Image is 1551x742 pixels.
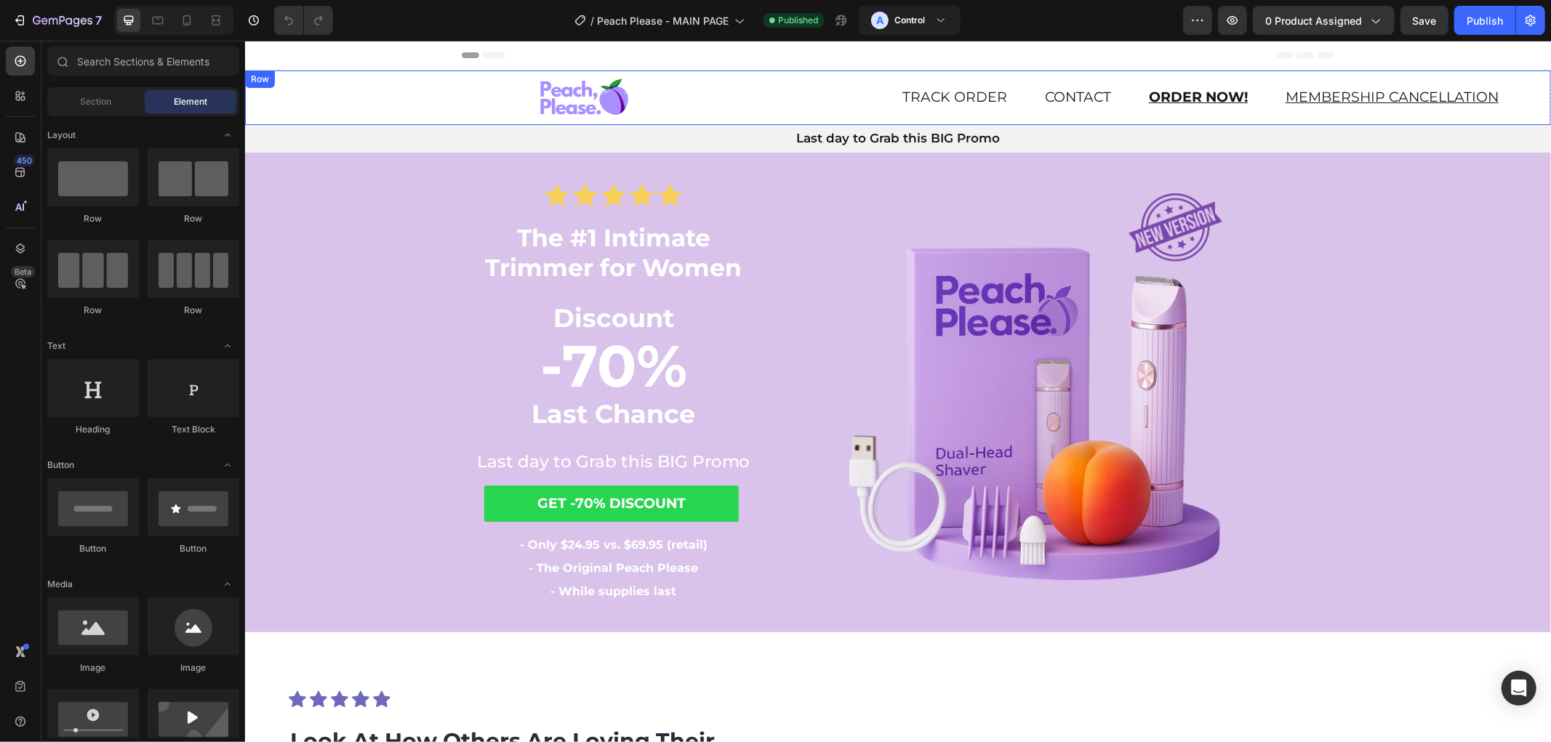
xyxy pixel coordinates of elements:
span: Peach Please - MAIN PAGE [597,13,729,28]
span: Text [47,339,65,352]
strong: GET -70% DISCOUNT [292,454,441,471]
button: AControl [859,6,961,35]
div: Row [47,212,139,225]
span: Toggle open [216,573,239,596]
h1: Discount [228,260,509,295]
h3: Control [894,13,925,28]
button: Save [1400,6,1448,35]
div: Heading [47,423,139,436]
a: GET -70% DISCOUNT [239,445,494,481]
input: Search Sections & Elements [47,47,239,76]
span: Media [47,578,73,591]
a: TRACK ORDER [657,48,762,65]
h1: -70% [228,288,509,363]
div: Row [148,304,239,317]
div: Open Intercom Messenger [1502,671,1536,706]
div: Row [3,32,27,45]
span: 0 product assigned [1265,13,1362,28]
strong: - Only $24.95 vs. $69.95 (retail) [275,497,462,511]
div: Publish [1467,13,1503,28]
button: 0 product assigned [1253,6,1395,35]
span: Save [1413,15,1437,27]
span: Section [81,95,112,108]
strong: - While supplies last [305,544,431,557]
p: A [876,13,883,28]
img: gempages_562804034323350693-d508e413-ce41-40ac-9b5c-d42386dd0f97.png [572,142,1022,592]
button: Publish [1454,6,1515,35]
span: / [590,13,594,28]
span: Button [47,459,74,472]
a: MEMBERSHIP CANCELLATION [1041,48,1254,65]
div: Undo/Redo [274,6,333,35]
span: Toggle open [216,453,239,477]
div: Button [47,542,139,555]
div: Image [47,661,139,674]
div: Row [148,212,239,225]
span: Layout [47,129,76,142]
div: Row [47,304,139,317]
div: Text Block [148,423,239,436]
span: Toggle open [216,124,239,147]
strong: - The Original Peach Please [284,520,453,534]
div: 450 [14,155,35,166]
h1: Last Chance [228,356,509,391]
span: Published [778,14,818,27]
div: Image [148,661,239,674]
a: ORDER NOW! [904,48,1003,65]
p: 7 [95,12,102,29]
h1: Last day to Grab this BIG Promo [228,409,509,433]
a: CONTACT [800,48,866,65]
h1: The #1 Intimate Trimmer for Women [228,181,509,244]
div: Button [148,542,239,555]
p: Last day to Grab this BIG Promo [12,89,1294,108]
span: Element [174,95,207,108]
iframe: Design area [245,41,1551,742]
button: 7 [6,6,108,35]
span: Toggle open [216,334,239,358]
div: Beta [11,266,35,278]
